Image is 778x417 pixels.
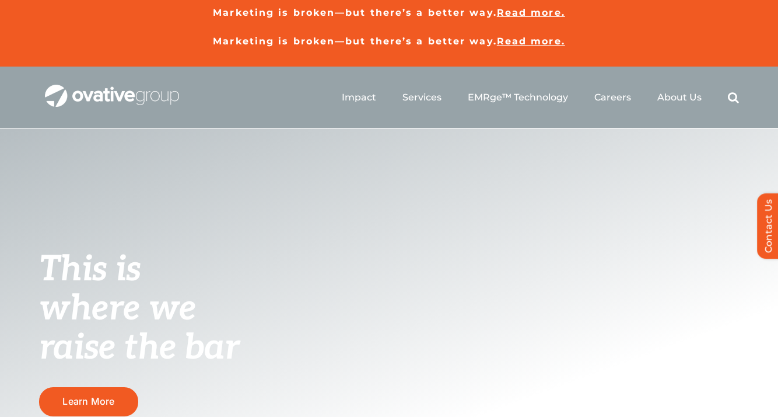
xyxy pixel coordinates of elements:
[213,7,497,18] a: Marketing is broken—but there’s a better way.
[342,79,739,116] nav: Menu
[39,249,141,291] span: This is
[342,92,376,103] a: Impact
[402,92,441,103] a: Services
[657,92,702,103] a: About Us
[468,92,568,103] a: EMRge™ Technology
[39,387,138,416] a: Learn More
[497,36,565,47] a: Read more.
[39,288,239,369] span: where we raise the bar
[45,84,179,95] a: OG_Full_horizontal_WHT
[62,396,114,407] span: Learn More
[213,36,497,47] a: Marketing is broken—but there’s a better way.
[497,7,565,18] a: Read more.
[728,92,739,103] a: Search
[594,92,631,103] a: Careers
